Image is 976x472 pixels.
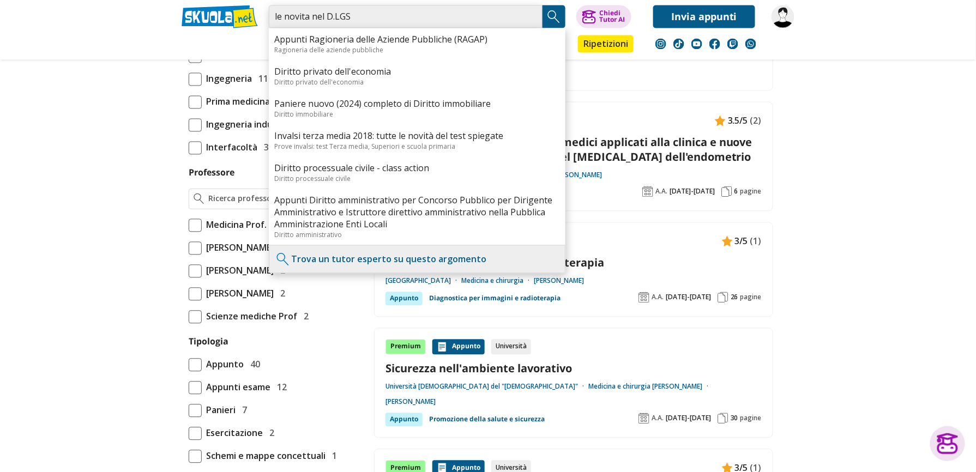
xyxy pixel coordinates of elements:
[260,141,269,155] span: 3
[202,95,317,109] span: Prima medicina e chirurgia
[731,293,738,302] span: 26
[740,293,762,302] span: pagine
[722,236,733,247] img: Appunti contenuto
[385,361,762,376] a: Sicurezza nell'ambiente lavorativo
[202,241,274,255] span: [PERSON_NAME]
[740,414,762,423] span: pagine
[750,114,762,128] span: (2)
[275,251,291,268] img: Trova un tutor esperto
[691,39,702,50] img: youtube
[202,264,274,278] span: [PERSON_NAME]
[429,292,561,305] a: Diagnostica per immagini e radioterapia
[274,142,560,152] div: Prove invalsi: test Terza media, Superiori e scuola primaria
[274,195,560,231] a: Appunti Diritto amministrativo per Concorso Pubblico per Dirigente Amministrativo e Istruttore di...
[266,35,315,55] a: Appunti
[772,5,794,28] img: pippoo210
[274,174,560,184] div: Diritto processuale civile
[543,5,565,28] button: Search Button
[385,135,762,165] a: Elementi di radioprotezione per medici applicati alla clinica e nuove prospettive per il trattame...
[735,234,748,249] span: 3/5
[546,9,562,25] img: Cerca appunti, riassunti o versioni
[274,66,560,78] a: Diritto privato dell'economia
[328,449,337,463] span: 1
[246,358,260,372] span: 40
[718,413,728,424] img: Pagine
[274,34,560,46] a: Appunti Ragioneria delle Aziende Pubbliche (RAGAP)
[274,46,560,55] div: Ragioneria delle aziende pubbliche
[385,383,588,391] a: Università [DEMOGRAPHIC_DATA] del "[DEMOGRAPHIC_DATA]"
[274,98,560,110] a: Paniere nuovo (2024) completo di Diritto immobiliare
[385,256,762,270] a: Diagnostica per immagini e radioterapia
[202,426,263,440] span: Esercitazione
[432,340,485,355] div: Appunto
[202,141,257,155] span: Interfacoltà
[642,186,653,197] img: Anno accademico
[491,340,531,355] div: Università
[385,340,426,355] div: Premium
[429,413,545,426] a: Promozione della salute e sicurezza
[202,287,274,301] span: [PERSON_NAME]
[254,72,268,86] span: 11
[750,234,762,249] span: (1)
[655,39,666,50] img: instagram
[721,186,732,197] img: Pagine
[274,231,560,240] div: Diritto amministrativo
[673,39,684,50] img: tiktok
[740,187,762,196] span: pagine
[728,114,748,128] span: 3.5/5
[666,414,711,423] span: [DATE]-[DATE]
[534,277,584,286] a: [PERSON_NAME]
[727,39,738,50] img: twitch
[588,383,713,391] a: Medicina e chirurgia [PERSON_NAME]
[385,277,461,286] a: [GEOGRAPHIC_DATA]
[274,162,560,174] a: Diritto processuale civile - class action
[652,293,664,302] span: A.A.
[265,426,274,440] span: 2
[600,10,625,23] div: Chiedi Tutor AI
[189,336,228,348] label: Tipologia
[189,167,234,179] label: Professore
[745,39,756,50] img: WhatsApp
[666,293,711,302] span: [DATE]-[DATE]
[202,118,300,132] span: Ingegneria industriale
[208,193,341,204] input: Ricerca professore
[202,403,236,417] span: Panieri
[734,187,738,196] span: 6
[670,187,715,196] span: [DATE]-[DATE]
[461,277,534,286] a: Medicina e chirurgia
[202,358,244,372] span: Appunto
[202,310,297,324] span: Scienze mediche Prof
[238,403,247,417] span: 7
[202,380,270,395] span: Appunti esame
[578,35,634,53] a: Ripetizioni
[385,398,436,407] a: [PERSON_NAME]
[715,116,726,126] img: Appunti contenuto
[576,5,631,28] button: ChiediTutor AI
[385,292,423,305] div: Appunto
[638,292,649,303] img: Anno accademico
[194,193,204,204] img: Ricerca professore
[274,78,560,87] div: Diritto privato dell'economia
[276,287,285,301] span: 2
[652,414,664,423] span: A.A.
[638,413,649,424] img: Anno accademico
[653,5,755,28] a: Invia appunti
[437,342,448,353] img: Appunti contenuto
[655,187,667,196] span: A.A.
[269,5,543,28] input: Cerca appunti, riassunti o versioni
[202,218,267,232] span: Medicina Prof.
[718,292,728,303] img: Pagine
[291,253,486,265] a: Trova un tutor esperto su questo argomento
[709,39,720,50] img: facebook
[274,110,560,119] div: Diritto immobiliare
[273,380,287,395] span: 12
[202,449,326,463] span: Schemi e mappe concettuali
[299,310,309,324] span: 2
[385,413,423,426] div: Appunto
[202,72,252,86] span: Ingegneria
[274,130,560,142] a: Invalsi terza media 2018: tutte le novità del test spiegate
[731,414,738,423] span: 30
